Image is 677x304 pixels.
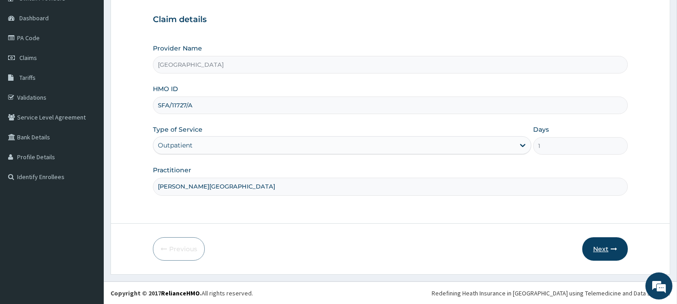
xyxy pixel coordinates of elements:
[153,178,628,195] input: Enter Name
[153,237,205,261] button: Previous
[47,51,152,62] div: Chat with us now
[19,74,36,82] span: Tariffs
[533,125,549,134] label: Days
[432,289,670,298] div: Redefining Heath Insurance in [GEOGRAPHIC_DATA] using Telemedicine and Data Science!
[582,237,628,261] button: Next
[153,97,628,114] input: Enter HMO ID
[158,141,193,150] div: Outpatient
[5,206,172,237] textarea: Type your message and hit 'Enter'
[161,289,200,297] a: RelianceHMO
[52,93,124,184] span: We're online!
[153,125,203,134] label: Type of Service
[148,5,170,26] div: Minimize live chat window
[111,289,202,297] strong: Copyright © 2017 .
[17,45,37,68] img: d_794563401_company_1708531726252_794563401
[153,44,202,53] label: Provider Name
[19,54,37,62] span: Claims
[19,14,49,22] span: Dashboard
[153,166,191,175] label: Practitioner
[153,15,628,25] h3: Claim details
[153,84,178,93] label: HMO ID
